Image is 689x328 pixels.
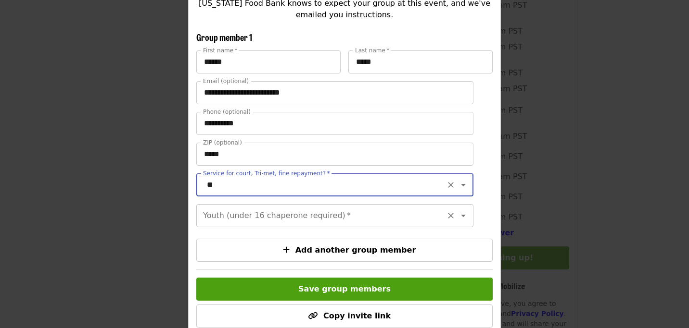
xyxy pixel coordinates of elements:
label: ZIP (optional) [203,140,242,146]
input: ZIP (optional) [196,143,473,166]
button: Save group members [196,278,493,301]
span: Save group members [298,284,391,293]
input: Last name [348,50,493,73]
i: link icon [308,311,318,320]
label: First name [203,48,238,53]
span: Copy invite link [323,311,391,320]
i: plus icon [283,245,290,255]
input: First name [196,50,341,73]
button: Copy invite link [196,304,493,328]
label: Phone (optional) [203,109,251,115]
input: Phone (optional) [196,112,473,135]
button: Clear [444,178,458,192]
button: Open [457,209,470,222]
button: Clear [444,209,458,222]
button: Add another group member [196,239,493,262]
label: Service for court, Tri-met, fine repayment? [203,170,330,176]
span: Add another group member [295,245,416,255]
input: Email (optional) [196,81,473,104]
button: Open [457,178,470,192]
label: Email (optional) [203,78,249,84]
span: Group member 1 [196,31,252,43]
label: Last name [355,48,389,53]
